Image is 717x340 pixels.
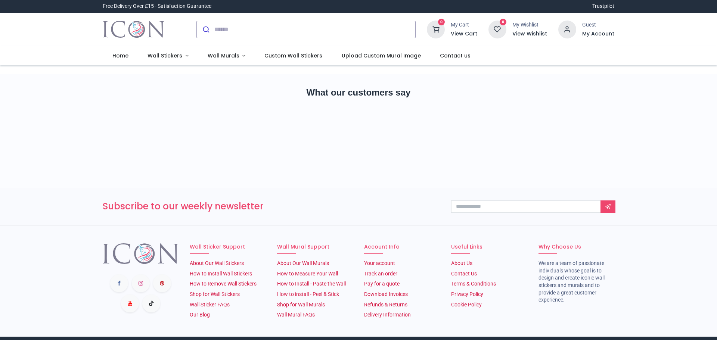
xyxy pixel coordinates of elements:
img: Icon Wall Stickers [103,19,164,40]
h6: Wall Sticker Support [190,243,266,251]
a: Terms & Conditions [451,281,496,287]
iframe: Customer reviews powered by Trustpilot [103,112,614,164]
span: Wall Murals [208,52,239,59]
a: Delivery Information [364,312,411,318]
a: About Our Wall Stickers [190,260,244,266]
sup: 0 [500,19,507,26]
span: Contact us [440,52,471,59]
a: Privacy Policy [451,291,483,297]
a: View Cart [451,30,477,38]
h6: Wall Mural Support [277,243,353,251]
a: My Account [582,30,614,38]
a: Shop for Wall Stickers [190,291,240,297]
div: Guest [582,21,614,29]
a: Your account [364,260,395,266]
a: 0 [427,26,445,32]
h6: Why Choose Us [538,243,614,251]
a: How to Install - Paste the Wall [277,281,346,287]
a: About Our Wall Murals [277,260,329,266]
a: Logo of Icon Wall Stickers [103,19,164,40]
li: We are a team of passionate individuals whose goal is to design and create iconic wall stickers a... [538,260,614,304]
div: My Wishlist [512,21,547,29]
a: How to Install Wall Stickers [190,271,252,277]
a: Pay for a quote [364,281,400,287]
a: 0 [488,26,506,32]
a: How to Remove Wall Stickers [190,281,257,287]
div: Free Delivery Over £15 - Satisfaction Guarantee [103,3,211,10]
a: Wall Stickers [138,46,198,66]
a: How to Measure Your Wall [277,271,338,277]
h6: Useful Links [451,243,527,251]
div: My Cart [451,21,477,29]
button: Submit [197,21,214,38]
a: Track an order [364,271,397,277]
a: Download Invoices [364,291,408,297]
a: View Wishlist [512,30,547,38]
a: Wall Sticker FAQs [190,302,230,308]
a: Trustpilot [592,3,614,10]
a: Wall Murals [198,46,255,66]
a: Wall Mural FAQs [277,312,315,318]
sup: 0 [438,19,445,26]
span: Upload Custom Mural Image [342,52,421,59]
a: About Us​ [451,260,472,266]
span: Custom Wall Stickers [264,52,322,59]
h2: What our customers say [103,86,614,99]
a: Our Blog [190,312,210,318]
span: Wall Stickers [148,52,182,59]
a: Shop for Wall Murals [277,302,325,308]
a: Refunds & Returns [364,302,407,308]
h3: Subscribe to our weekly newsletter [103,200,440,213]
a: Contact Us [451,271,477,277]
a: How to install - Peel & Stick [277,291,339,297]
h6: Account Info [364,243,440,251]
span: Home [112,52,128,59]
a: Cookie Policy [451,302,482,308]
